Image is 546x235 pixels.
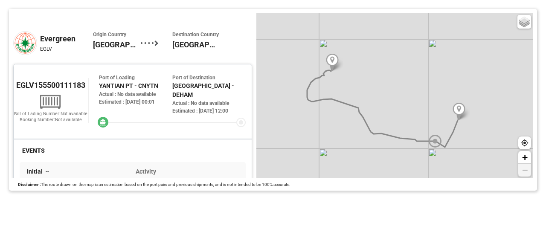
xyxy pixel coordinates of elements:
[172,81,246,99] div: [GEOGRAPHIC_DATA] - DEHAM
[40,46,52,52] span: EGLV
[14,117,88,123] div: Booking Number: Not available
[522,165,528,175] span: −
[13,31,37,55] img: evergreen.png
[172,74,246,81] div: Port of Destination
[14,111,88,117] div: Bill of Lading Number: Not available
[40,33,93,44] div: Evergreen
[16,81,85,90] span: EGLV155500111183
[326,54,339,71] img: Marker
[99,98,172,106] div: Estimated : [DATE] 00:01
[172,31,220,55] div: Norway
[41,182,290,187] span: The route drawn on the map is an estimation based on the port pairs and previous shipments, and i...
[172,39,220,50] span: [GEOGRAPHIC_DATA]
[99,81,172,90] div: YANTIAN PT - CNYTN
[27,168,46,175] span: Initial
[99,74,172,81] div: Port of Loading
[46,168,49,175] span: --
[172,31,220,39] span: Destination Country
[93,31,141,55] div: China
[136,168,156,175] span: Activity
[172,107,246,115] div: Estimated : [DATE] 12:00
[99,90,172,98] div: Actual : No data available
[93,39,141,50] span: [GEOGRAPHIC_DATA]
[58,177,61,184] span: --
[517,15,531,29] a: Layers
[93,31,141,39] span: Origin Country
[20,145,47,156] div: EVENTS
[518,164,531,177] a: Zoom out
[453,103,465,120] img: Marker
[172,99,246,107] div: Actual : No data available
[18,182,41,187] span: Disclaimer :
[27,177,58,184] span: Estimated
[518,151,531,164] a: Zoom in
[522,152,528,162] span: +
